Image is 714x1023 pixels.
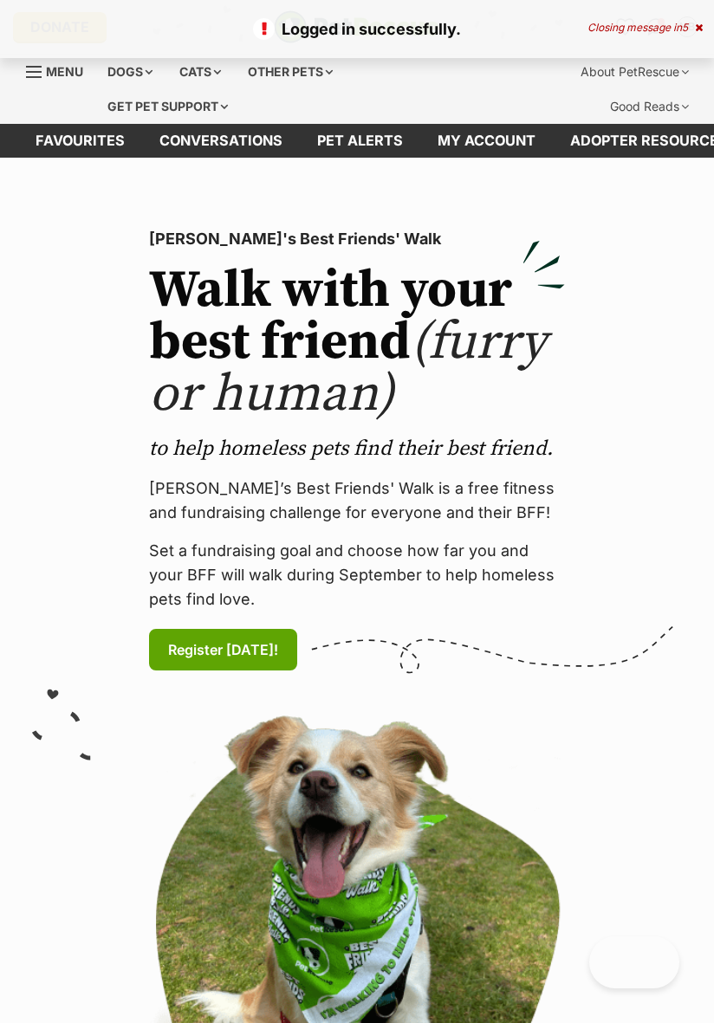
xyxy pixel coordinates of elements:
[300,124,420,158] a: Pet alerts
[149,310,547,427] span: (furry or human)
[149,539,565,612] p: Set a fundraising goal and choose how far you and your BFF will walk during September to help hom...
[18,124,142,158] a: Favourites
[236,55,345,89] div: Other pets
[149,629,297,670] a: Register [DATE]!
[142,124,300,158] a: conversations
[149,265,565,421] h2: Walk with your best friend
[568,55,701,89] div: About PetRescue
[149,227,565,251] p: [PERSON_NAME]'s Best Friends' Walk
[167,55,233,89] div: Cats
[420,124,553,158] a: My account
[598,89,701,124] div: Good Reads
[26,55,95,86] a: Menu
[168,639,278,660] span: Register [DATE]!
[95,55,165,89] div: Dogs
[589,936,679,988] iframe: Help Scout Beacon - Open
[95,89,240,124] div: Get pet support
[149,435,565,463] p: to help homeless pets find their best friend.
[46,64,83,79] span: Menu
[149,476,565,525] p: [PERSON_NAME]’s Best Friends' Walk is a free fitness and fundraising challenge for everyone and t...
